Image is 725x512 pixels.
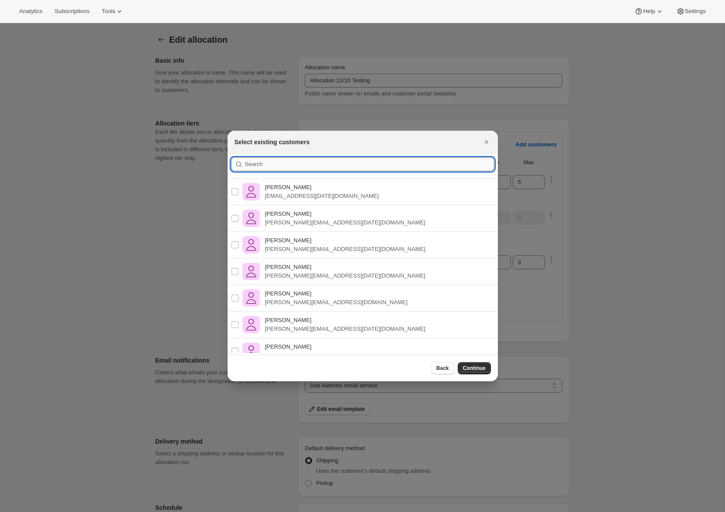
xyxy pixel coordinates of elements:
p: [PERSON_NAME][EMAIL_ADDRESS][DATE][DOMAIN_NAME] [265,271,425,280]
input: Search [245,157,494,171]
button: Settings [671,5,711,17]
p: [PERSON_NAME][EMAIL_ADDRESS][DOMAIN_NAME] [265,298,408,307]
span: Settings [685,8,706,15]
p: [PERSON_NAME] [265,342,408,351]
span: Analytics [19,8,42,15]
button: Back [431,362,454,374]
p: [PERSON_NAME][EMAIL_ADDRESS][DATE][DOMAIN_NAME] [265,218,425,227]
p: [PERSON_NAME] [265,263,425,271]
p: [PERSON_NAME] [265,210,425,218]
button: Tools [96,5,129,17]
button: Subscriptions [49,5,95,17]
button: Analytics [14,5,48,17]
button: Close [480,136,493,148]
button: Continue [458,362,491,374]
span: Tools [102,8,115,15]
p: [PERSON_NAME][EMAIL_ADDRESS][DATE][DOMAIN_NAME] [265,325,425,333]
p: [PERSON_NAME] [265,316,425,325]
button: Help [629,5,669,17]
p: [PERSON_NAME] [265,289,408,298]
h2: Select existing customers [235,138,310,146]
span: Help [643,8,655,15]
span: Subscriptions [54,8,89,15]
p: [PERSON_NAME][EMAIL_ADDRESS][DOMAIN_NAME] [265,351,408,360]
p: [EMAIL_ADDRESS][DATE][DOMAIN_NAME] [265,192,379,200]
span: Back [436,365,449,372]
p: [PERSON_NAME][EMAIL_ADDRESS][DATE][DOMAIN_NAME] [265,245,425,254]
span: Continue [463,365,486,372]
p: [PERSON_NAME] [265,236,425,245]
p: [PERSON_NAME] [265,183,379,192]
